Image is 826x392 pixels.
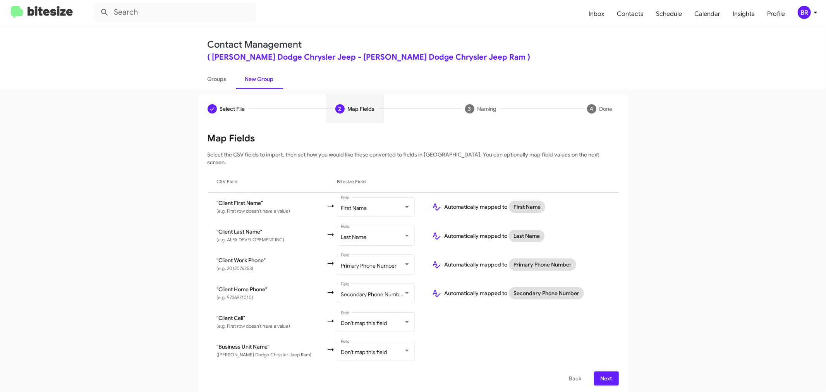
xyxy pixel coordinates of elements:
span: "Business Unit Name" [217,343,326,351]
span: "Client Work Phone" [217,256,326,264]
span: Primary Phone Number [341,262,397,269]
div: Automatically mapped to [432,201,610,213]
a: Profile [761,3,791,25]
div: BR [798,6,811,19]
span: (e.g. ALFA DEVELOPEMENT INC) [217,237,285,242]
span: "Client First Name" [217,199,326,207]
th: Bitesize Field [337,171,426,193]
h1: Map Fields [208,132,619,144]
a: Inbox [582,3,611,25]
div: Automatically mapped to [432,287,610,299]
span: (e.g. 2012076253) [217,265,254,271]
input: Search [94,3,256,22]
p: Select the CSV fields to import, then set how you would like these converted to fields in [GEOGRA... [208,151,619,166]
a: Calendar [688,3,726,25]
mat-chip: Last Name [509,230,544,242]
span: Don't map this field [341,320,387,327]
div: Automatically mapped to [432,230,610,242]
span: (e.g. First row doesn't have a value) [217,323,290,329]
span: ([PERSON_NAME] Dodge Chrysler Jeep Ram) [217,352,312,358]
a: Schedule [650,3,688,25]
mat-chip: First Name [509,201,545,213]
button: Back [563,371,588,385]
button: BR [791,6,817,19]
a: Contact Management [208,39,302,50]
mat-chip: Secondary Phone Number [509,287,584,299]
div: ( [PERSON_NAME] Dodge Chrysler Jeep - [PERSON_NAME] Dodge Chrysler Jeep Ram ) [208,53,619,61]
mat-chip: Primary Phone Number [509,258,576,271]
span: (e.g. First row doesn't have a value) [217,208,290,214]
a: Contacts [611,3,650,25]
span: Next [600,371,613,385]
span: Secondary Phone Number [341,291,404,298]
span: "Client Last Name" [217,228,326,236]
a: New Group [236,69,283,89]
div: Automatically mapped to [432,258,610,271]
span: Back [569,371,582,385]
button: Next [594,371,619,385]
span: "Client Cell" [217,314,326,322]
span: Don't map this field [341,349,387,356]
a: Insights [726,3,761,25]
span: First Name [341,205,367,211]
a: Groups [198,69,236,89]
span: Last Name [341,234,366,241]
th: CSV Field [208,171,326,193]
span: "Client Home Phone" [217,285,326,293]
span: (e.g. 9736971010) [217,294,254,300]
